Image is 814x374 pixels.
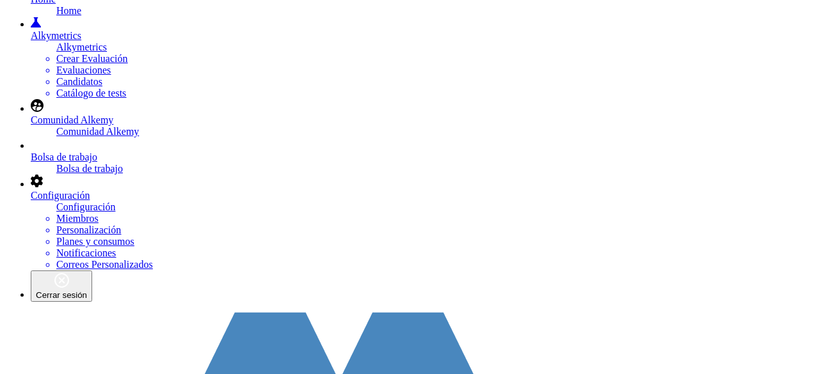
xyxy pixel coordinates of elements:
button: Cerrar sesión [31,270,92,302]
a: Miembros [56,213,99,224]
span: Alkymetrics [56,42,107,52]
span: Home [56,5,81,16]
span: Bolsa de trabajo [31,152,97,162]
span: Comunidad Alkemy [56,126,139,137]
a: Candidatos [56,76,102,87]
span: Bolsa de trabajo [56,163,123,174]
a: Notificaciones [56,247,116,258]
a: Planes y consumos [56,236,134,247]
span: Configuración [31,190,90,201]
span: Cerrar sesión [36,290,87,300]
span: Comunidad Alkemy [31,114,113,125]
a: Personalización [56,224,121,235]
span: Configuración [56,201,115,212]
a: Crear Evaluación [56,53,128,64]
a: Catálogo de tests [56,88,126,98]
span: Alkymetrics [31,30,81,41]
a: Correos Personalizados [56,259,153,270]
a: Evaluaciones [56,65,111,75]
